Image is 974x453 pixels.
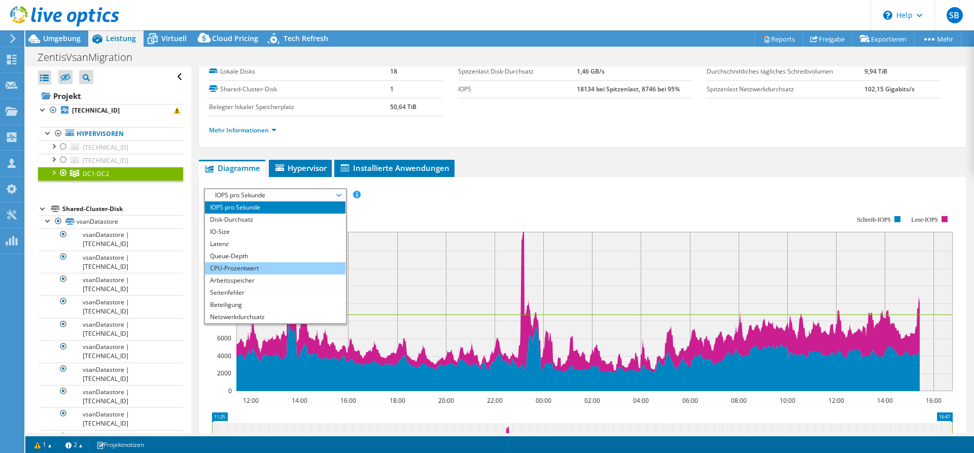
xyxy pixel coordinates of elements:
[274,163,327,173] span: Hypervisor
[584,396,600,405] text: 02:00
[205,262,345,274] li: CPU-Prozentwert
[205,250,345,262] li: Queue-Depth
[857,216,891,223] text: Schreib-IOPS
[204,163,260,173] span: Diagramme
[83,169,109,178] span: DC1-DC2
[390,102,416,111] b: 50,64 TiB
[707,84,864,94] label: Spitzenlast Netzwerkdurchsatz
[577,85,680,93] b: 18134 bei Spitzenlast, 8746 bei 95%
[707,66,864,77] label: Durchschnittliches tägliches Schreibvolumen
[536,396,551,405] text: 00:00
[864,67,887,76] b: 9,94 TiB
[228,387,232,395] text: 0
[205,287,345,299] li: Seitenfehler
[390,67,397,76] b: 18
[947,7,963,23] span: SB
[33,52,148,63] h1: ZentisVsanMigration
[209,126,276,134] a: Mehr Informationen
[390,396,405,405] text: 18:00
[38,104,183,117] a: [TECHNICAL_ID]
[38,295,183,318] a: vsanDatastore | [TECHNICAL_ID]
[487,396,503,405] text: 22:00
[205,226,345,238] li: IO-Size
[205,238,345,250] li: Latenz
[458,84,577,94] label: IOPS
[209,102,390,112] label: Belegter lokaler Speicherplatz
[864,85,915,93] b: 102,15 Gigabits/s
[390,85,394,93] b: 1
[89,438,151,451] a: Projektnotizen
[161,33,187,43] span: Virtuell
[877,396,893,405] text: 14:00
[209,66,390,77] label: Lokale Disks
[205,274,345,287] li: Arbeitsspeicher
[38,88,183,104] a: Projekt
[217,334,231,342] text: 6000
[58,438,90,451] a: 2
[577,67,605,76] b: 1,46 GB/s
[38,141,183,154] a: [TECHNICAL_ID]
[38,430,183,452] a: vsanDatastore | [TECHNICAL_ID]
[38,167,183,180] a: DC1-DC2
[682,396,698,405] text: 06:00
[284,33,328,43] span: Tech Refresh
[38,127,183,141] a: Hypervisoren
[212,33,258,43] span: Cloud Pricing
[38,363,183,385] a: vsanDatastore | [TECHNICAL_ID]
[458,66,577,77] label: Spitzenlast Disk-Durchsatz
[731,396,747,405] text: 08:00
[828,396,844,405] text: 12:00
[926,396,942,405] text: 16:00
[243,396,259,405] text: 12:00
[205,299,345,311] li: Beteiligung
[62,203,183,215] div: Shared-Cluster-Disk
[292,396,307,405] text: 14:00
[38,154,183,167] a: [TECHNICAL_ID]
[852,31,915,47] a: Exportieren
[27,438,59,451] a: 1
[914,31,961,47] a: Mehr
[803,31,853,47] a: Freigabe
[340,396,356,405] text: 16:00
[912,216,938,223] text: Lese-IOPS
[339,163,449,173] span: Installierte Anwendungen
[883,11,892,20] svg: \n
[106,33,136,43] span: Leistung
[83,143,128,152] span: [TECHNICAL_ID]
[217,352,231,360] text: 4000
[780,396,795,405] text: 10:00
[38,273,183,295] a: vsanDatastore | [TECHNICAL_ID]
[209,84,390,94] label: Shared-Cluster-Disk
[83,156,128,165] span: [TECHNICAL_ID]
[72,106,120,115] b: [TECHNICAL_ID]
[754,31,803,47] a: Reports
[38,318,183,340] a: vsanDatastore | [TECHNICAL_ID]
[210,189,340,201] span: IOPS pro Sekunde
[438,396,454,405] text: 20:00
[38,407,183,430] a: vsanDatastore | [TECHNICAL_ID]
[38,228,183,251] a: vsanDatastore | [TECHNICAL_ID]
[38,385,183,407] a: vsanDatastore | [TECHNICAL_ID]
[38,340,183,363] a: vsanDatastore | [TECHNICAL_ID]
[38,215,183,228] a: vsanDatastore
[38,251,183,273] a: vsanDatastore | [TECHNICAL_ID]
[205,201,345,214] li: IOPS pro Sekunde
[217,369,231,377] text: 2000
[633,396,649,405] text: 04:00
[43,33,81,43] span: Umgebung
[205,311,345,323] li: Netzwerkdurchsatz
[205,214,345,226] li: Disk-Durchsatz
